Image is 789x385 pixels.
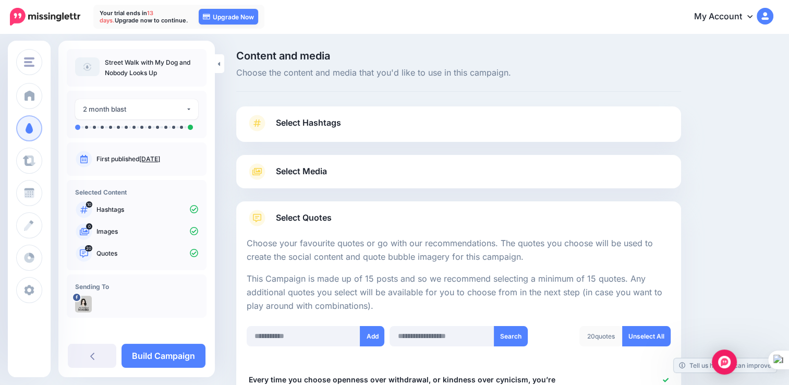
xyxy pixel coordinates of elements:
span: Select Hashtags [276,116,341,130]
p: Street Walk with My Dog and Nobody Looks Up [105,57,198,78]
button: Search [494,326,528,346]
span: Content and media [236,51,681,61]
a: Select Media [247,163,671,180]
a: [DATE] [139,155,160,163]
span: Select Quotes [276,211,332,225]
button: 2 month blast [75,99,198,119]
span: Select Media [276,164,327,178]
p: Quotes [96,249,198,258]
p: Hashtags [96,205,198,214]
span: 20 [587,332,595,340]
img: 557011805_822124813497399_5402028944111177675_n-bsa155076.jpg [75,296,92,312]
a: Unselect All [622,326,671,346]
img: Missinglettr [10,8,80,26]
img: article-default-image-icon.png [75,57,100,76]
span: 0 [86,223,92,230]
a: Select Quotes [247,210,671,237]
span: 10 [86,201,92,208]
a: Upgrade Now [199,9,258,25]
a: Tell us how we can improve [674,358,776,372]
h4: Sending To [75,283,198,291]
h4: Selected Content [75,188,198,196]
p: Your trial ends in Upgrade now to continue. [100,9,188,24]
p: First published [96,154,198,164]
span: Choose the content and media that you'd like to use in this campaign. [236,66,681,80]
p: Choose your favourite quotes or go with our recommendations. The quotes you choose will be used t... [247,237,671,264]
button: Add [360,326,384,346]
div: 2 month blast [83,103,186,115]
a: My Account [684,4,773,30]
a: Select Hashtags [247,115,671,142]
span: 20 [85,245,92,251]
p: This Campaign is made up of 15 posts and so we recommend selecting a minimum of 15 quotes. Any ad... [247,272,671,313]
img: menu.png [24,57,34,67]
span: 13 days. [100,9,153,24]
div: quotes [579,326,623,346]
div: Open Intercom Messenger [712,350,737,375]
p: Images [96,227,198,236]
